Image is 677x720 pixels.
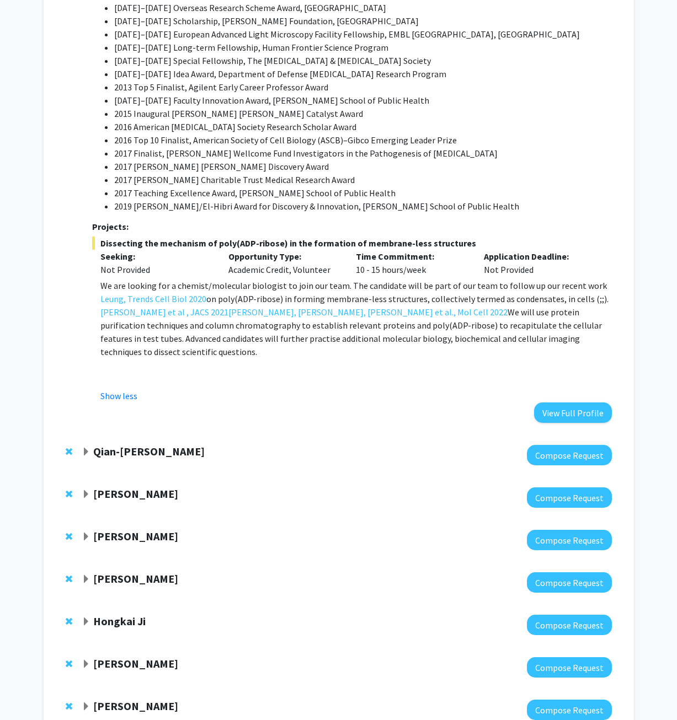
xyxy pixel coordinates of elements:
span: Remove Jing Sun from bookmarks [66,532,72,541]
strong: Hongkai Ji [93,614,146,628]
span: Remove Hongkai Ji from bookmarks [66,617,72,626]
span: [DATE]–[DATE] Faculty Innovation Award, [PERSON_NAME] School of Public Health [114,95,429,106]
span: Expand Hongkai Ji Bookmark [82,617,90,626]
button: Compose Request to Yiqun Chen [527,572,612,593]
button: Compose Request to Changhe Ji [527,657,612,678]
span: Remove Qian-Li Xue from bookmarks [66,447,72,456]
strong: [PERSON_NAME] [93,487,178,501]
p: Application Deadline: [484,250,595,263]
span: Expand Xiaobo Mao Bookmark [82,702,90,711]
button: Compose Request to Xiaobo Mao [527,700,612,720]
button: View Full Profile [534,402,612,423]
span: [DATE]–[DATE] Special Fellowship, The [MEDICAL_DATA] & [MEDICAL_DATA] Society [114,55,431,66]
span: Remove Jiou Wang from bookmarks [66,490,72,498]
p: Opportunity Type: [228,250,340,263]
strong: [PERSON_NAME] [93,699,178,713]
span: Expand Jing Sun Bookmark [82,533,90,541]
span: [DATE]–[DATE] Scholarship, [PERSON_NAME] Foundation, [GEOGRAPHIC_DATA] [114,15,419,26]
span: [DATE]–[DATE] Idea Award, Department of Defense [MEDICAL_DATA] Research Program [114,68,446,79]
span: Remove Changhe Ji from bookmarks [66,659,72,668]
a: [PERSON_NAME] et al , JACS 2021 [100,305,228,319]
p: We are looking for a chemist/molecular biologist to join our team. The candidate will be part of ... [100,279,611,358]
strong: Qian-[PERSON_NAME] [93,444,205,458]
span: Remove Yiqun Chen from bookmarks [66,574,72,583]
div: Not Provided [100,263,212,276]
span: 2017 [PERSON_NAME] Charitable Trust Medical Research Award [114,174,355,185]
button: Show less [100,389,137,402]
span: Expand Changhe Ji Bookmark [82,660,90,669]
span: [DATE]–[DATE] Long-term Fellowship, Human Frontier Science Program [114,42,388,53]
span: 2016 Top 10 Finalist, American Society of Cell Biology (ASCB)–Gibco Emerging Leader Prize [114,135,457,146]
span: 2015 Inaugural [PERSON_NAME] [PERSON_NAME] Catalyst Award [114,108,363,119]
div: Academic Credit, Volunteer [220,250,348,276]
span: 2013 Top 5 Finalist, Agilent Early Career Professor Award [114,82,328,93]
strong: [PERSON_NAME] [93,572,178,585]
button: Compose Request to Jing Sun [527,530,612,550]
a: [PERSON_NAME], [PERSON_NAME], [PERSON_NAME] et al., Mol Cell 2022 [228,305,508,319]
strong: [PERSON_NAME] [93,529,178,543]
strong: [PERSON_NAME] [93,657,178,670]
strong: Projects: [92,221,129,232]
p: Time Commitment: [356,250,467,263]
iframe: Chat [8,670,47,712]
button: Compose Request to Jiou Wang [527,487,612,508]
span: Dissecting the mechanism of poly(ADP-ribose) in the formation of membrane-less structures [92,237,611,250]
div: Not Provided [476,250,604,276]
span: Expand Yiqun Chen Bookmark [82,575,90,584]
span: [DATE]–[DATE] Overseas Research Scheme Award, [GEOGRAPHIC_DATA] [114,2,386,13]
span: Expand Qian-Li Xue Bookmark [82,448,90,456]
p: Seeking: [100,250,212,263]
span: 2019 [PERSON_NAME]/El-Hibri Award for Discovery & Innovation, [PERSON_NAME] School of Public Health [114,201,519,212]
span: 2016 American [MEDICAL_DATA] Society Research Scholar Award [114,121,356,132]
a: Leung, Trends Cell Biol 2020 [100,292,206,305]
div: 10 - 15 hours/week [348,250,476,276]
button: Compose Request to Qian-Li Xue [527,445,612,465]
button: Compose Request to Hongkai Ji [527,615,612,635]
span: 2017 Finalist, [PERSON_NAME] Wellcome Fund Investigators in the Pathogenesis of [MEDICAL_DATA] [114,148,498,159]
span: Remove Xiaobo Mao from bookmarks [66,702,72,711]
span: [DATE]–[DATE] European Advanced Light Microscopy Facility Fellowship, EMBL [GEOGRAPHIC_DATA], [GE... [114,29,580,40]
span: 2017 Teaching Excellence Award, [PERSON_NAME] School of Public Health [114,187,396,198]
span: Expand Jiou Wang Bookmark [82,490,90,499]
span: 2017 [PERSON_NAME] [PERSON_NAME] Discovery Award [114,161,329,172]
